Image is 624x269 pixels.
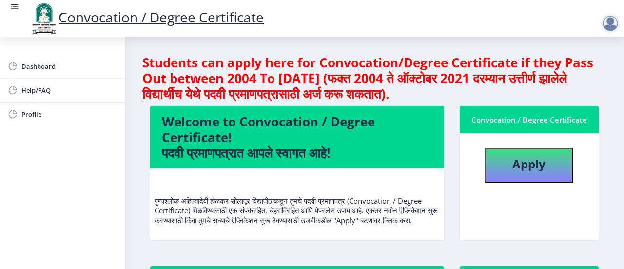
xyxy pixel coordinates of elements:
[29,8,264,26] a: Convocation / Degree Certificate
[21,84,117,96] span: Help/FAQ
[162,114,432,161] h4: Welcome to Convocation / Degree Certificate! पदवी प्रमाणपत्रात आपले स्वागत आहे!
[142,55,606,102] h4: Students can apply here for Convocation/Degree Certificate if they Pass Out between 2004 To [DATE...
[471,114,587,125] div: Convocation / Degree Certificate
[21,61,117,72] span: Dashboard
[29,2,58,35] img: logo
[155,176,440,225] p: पुण्यश्लोक अहिल्यादेवी होळकर सोलापूर विद्यापीठाकडून तुमचे पदवी प्रमाणपत्र (Convocation / Degree C...
[485,148,573,183] button: Apply
[21,108,117,120] span: Profile
[512,156,546,172] b: Apply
